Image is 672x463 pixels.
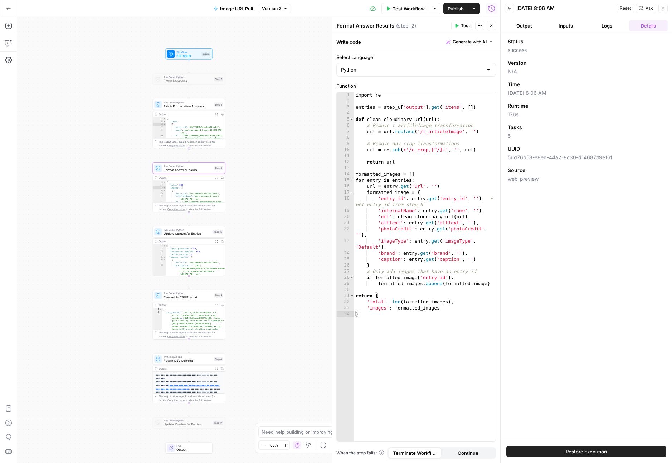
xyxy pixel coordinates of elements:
span: N/A [508,68,665,75]
div: 31 [337,293,354,299]
div: EndOutput [153,442,225,453]
div: Run Code · PythonUpdate Contentful EntriesStep 15Output{ "total_processed":150, "successful_updat... [153,226,225,276]
span: Update Contentful Entries [164,231,211,236]
span: web_preview [508,175,665,182]
textarea: Format Answer Results [337,22,394,29]
span: Update Contentful Entries [164,422,211,427]
div: Write code [332,34,500,49]
span: Return CSV Content [164,359,212,363]
div: 7 [153,261,166,264]
span: Copy the output [167,335,185,338]
span: End [176,444,208,448]
span: Run Code · Python [164,101,212,104]
div: 4 [337,110,354,116]
div: Run Code · PythonConvert to CSV FormatStep 3Output{ "csv_content":"entry_id,internalName,url ,alt... [153,290,225,340]
span: Generate with AI [453,39,487,45]
div: Output [159,112,212,116]
div: 4 [153,126,166,128]
div: 23 [337,238,354,250]
div: 3 [153,250,166,253]
div: Step 6 [214,102,223,107]
button: Output [505,20,544,31]
label: Select Language [336,54,496,61]
div: 30 [337,287,354,293]
g: Edge from step_17 to end [188,428,190,442]
div: This output is too large & has been abbreviated for review. to view the full content. [159,394,223,402]
div: Run Code · PythonFetch LocationsStep 7 [153,74,225,85]
span: Set Inputs [176,53,200,58]
span: Toggle code folding, rows 3 through 13 [163,123,165,126]
g: Edge from step_2 to step_15 [188,212,190,226]
div: 22 [337,226,354,238]
span: Run Code · Python [164,228,211,231]
span: 56d76b58-e8eb-44a2-8c30-d14687d9e16f [508,154,665,161]
div: 10 [337,147,354,153]
button: Publish [443,3,468,14]
div: Run Code · PythonUpdate Contentful EntriesStep 17 [153,417,225,428]
div: 1 [153,181,166,184]
div: 34 [337,311,354,317]
div: 32 [337,299,354,305]
div: 3 [337,104,354,110]
span: Version 2 [262,5,281,12]
span: Convert to CSV Format [164,295,212,299]
a: 5 [508,133,511,139]
span: Reset [620,5,631,11]
div: 21 [337,220,354,226]
div: 8 [153,264,166,275]
div: 8 [337,135,354,141]
button: Continue [442,447,495,459]
label: Function [336,82,496,89]
div: 6 [337,122,354,128]
span: Copy the output [167,399,185,401]
div: Step 2 [214,166,223,170]
span: Toggle code folding, rows 2 through 1818 [163,120,165,123]
span: Toggle code folding, rows 5 through 1206 [163,256,165,259]
span: 65% [270,442,278,448]
span: Toggle code folding, rows 15 through 29 [350,177,354,183]
div: This output is too large & has been abbreviated for review. to view the full content. [159,140,223,147]
div: 5 [153,128,166,134]
button: Logs [588,20,627,31]
div: 6 [153,134,166,143]
div: WorkflowSet InputsInputs [153,48,225,59]
div: 1 [153,244,166,247]
button: Inputs [546,20,585,31]
span: Toggle code folding, rows 6 through 13 [163,258,165,261]
div: 1 [337,92,354,98]
div: Output [159,367,212,370]
span: Toggle code folding, rows 28 through 29 [350,274,354,281]
div: Step 3 [214,293,223,298]
div: 17 [337,189,354,195]
span: UUID [508,145,520,152]
span: Toggle code folding, rows 1 through 1208 [163,244,165,247]
div: Run Code · PythonFetch Pro Location AnswersStep 6Output{ "items":[ { "entry_id":"6YeTFBNUtRozkSoA... [153,99,225,148]
div: 4 [153,189,166,192]
div: 4 [153,253,166,256]
div: 29 [337,281,354,287]
div: Step 4 [214,357,223,361]
span: Run Code · Python [164,164,212,168]
span: Run Code · Python [164,419,211,422]
span: Continue [458,449,478,457]
span: Ask [646,5,653,11]
div: 24 [337,250,354,256]
span: Restore Execution [566,448,607,455]
div: 18 [337,195,354,208]
span: Test [461,23,470,29]
span: Status [508,38,524,45]
span: Toggle code folding, rows 17 through 26 [350,189,354,195]
span: Fetch Locations [164,79,212,83]
div: 14 [337,171,354,177]
span: Run Code · Python [164,75,212,79]
div: 3 [153,123,166,126]
button: Test [451,21,473,30]
span: When the step fails: [336,450,384,456]
div: Output [159,239,212,243]
div: 6 [153,195,166,201]
div: 13 [337,165,354,171]
span: Copy the output [167,208,185,211]
div: 9 [337,141,354,147]
span: Runtime [508,102,528,109]
span: 176s [508,111,665,118]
